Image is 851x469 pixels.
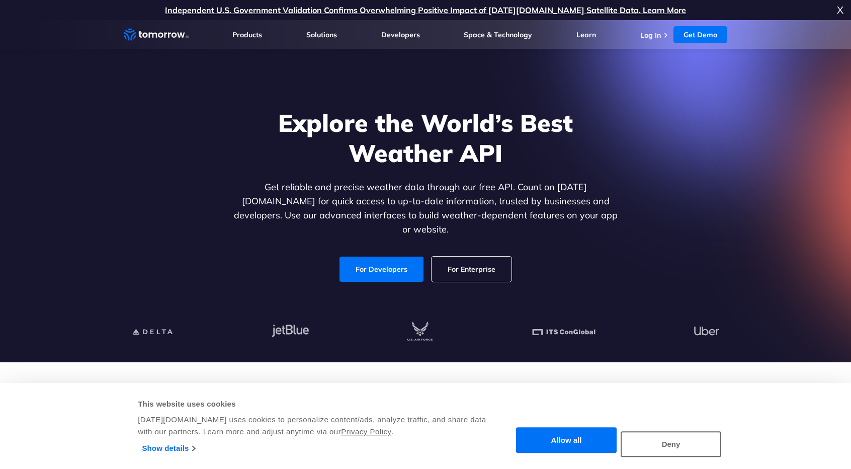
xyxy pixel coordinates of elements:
[124,27,189,42] a: Home link
[339,257,423,282] a: For Developers
[576,30,596,39] a: Learn
[142,441,195,456] a: Show details
[165,5,686,15] a: Independent U.S. Government Validation Confirms Overwhelming Positive Impact of [DATE][DOMAIN_NAM...
[138,398,487,410] div: This website uses cookies
[673,26,727,43] a: Get Demo
[231,180,620,237] p: Get reliable and precise weather data through our free API. Count on [DATE][DOMAIN_NAME] for quic...
[306,30,337,39] a: Solutions
[231,108,620,168] h1: Explore the World’s Best Weather API
[432,257,512,282] a: For Enterprise
[621,431,721,457] button: Deny
[138,414,487,438] div: [DATE][DOMAIN_NAME] uses cookies to personalize content/ads, analyze traffic, and share data with...
[232,30,262,39] a: Products
[464,30,532,39] a: Space & Technology
[640,31,661,40] a: Log In
[381,30,420,39] a: Developers
[341,427,391,436] a: Privacy Policy
[516,428,617,453] button: Allow all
